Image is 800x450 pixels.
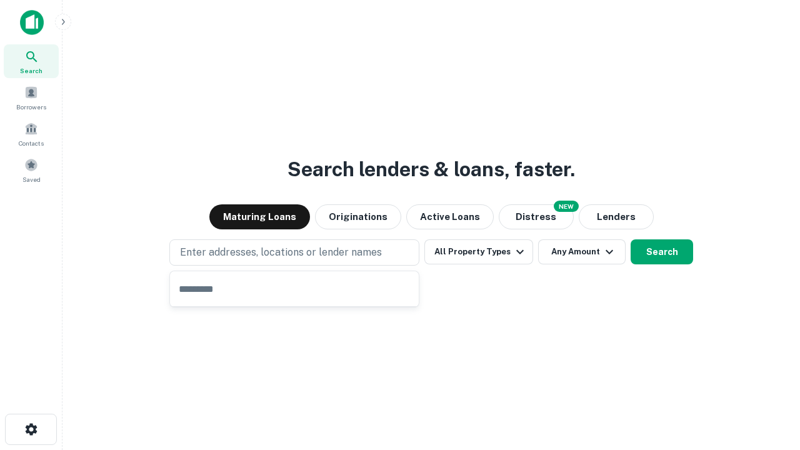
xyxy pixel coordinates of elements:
div: NEW [554,201,579,212]
a: Borrowers [4,81,59,114]
span: Contacts [19,138,44,148]
a: Saved [4,153,59,187]
h3: Search lenders & loans, faster. [287,154,575,184]
button: Active Loans [406,204,494,229]
span: Borrowers [16,102,46,112]
button: Search [631,239,693,264]
a: Search [4,44,59,78]
button: Lenders [579,204,654,229]
button: Originations [315,204,401,229]
p: Enter addresses, locations or lender names [180,245,382,260]
button: Search distressed loans with lien and other non-mortgage details. [499,204,574,229]
button: All Property Types [424,239,533,264]
button: Enter addresses, locations or lender names [169,239,419,266]
a: Contacts [4,117,59,151]
img: capitalize-icon.png [20,10,44,35]
span: Saved [22,174,41,184]
span: Search [20,66,42,76]
iframe: Chat Widget [737,350,800,410]
button: Any Amount [538,239,626,264]
button: Maturing Loans [209,204,310,229]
